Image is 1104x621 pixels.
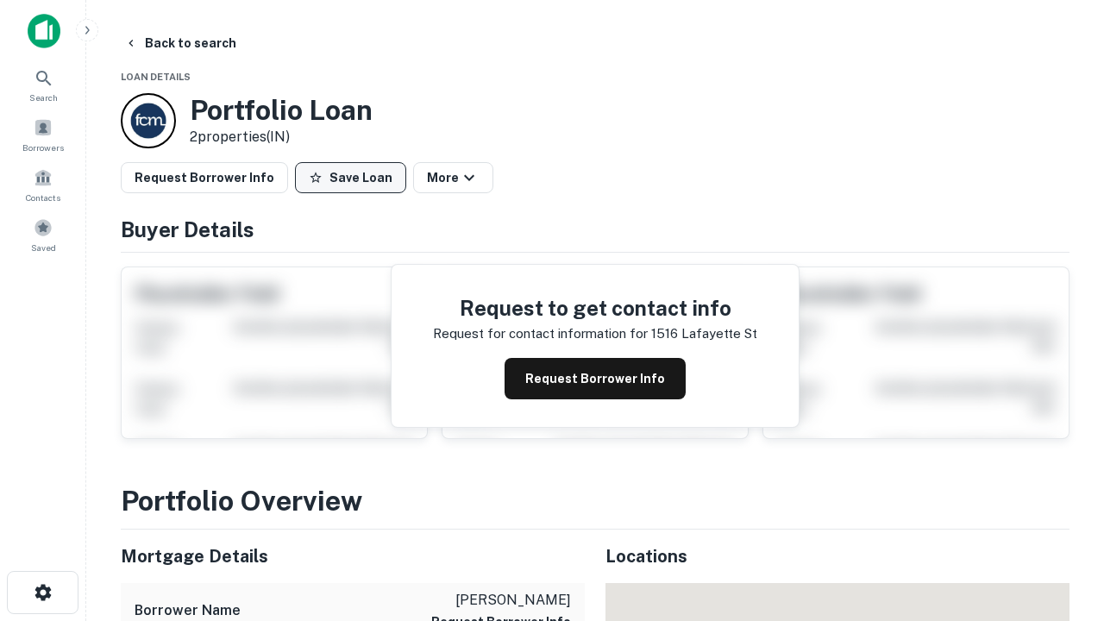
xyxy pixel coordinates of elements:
h3: Portfolio Loan [190,94,373,127]
span: Saved [31,241,56,254]
span: Contacts [26,191,60,204]
a: Contacts [5,161,81,208]
button: Back to search [117,28,243,59]
button: Request Borrower Info [505,358,686,399]
a: Borrowers [5,111,81,158]
p: Request for contact information for [433,323,648,344]
span: Loan Details [121,72,191,82]
img: capitalize-icon.png [28,14,60,48]
span: Borrowers [22,141,64,154]
p: 2 properties (IN) [190,127,373,147]
h4: Buyer Details [121,214,1069,245]
button: More [413,162,493,193]
h6: Borrower Name [135,600,241,621]
a: Search [5,61,81,108]
h3: Portfolio Overview [121,480,1069,522]
p: [PERSON_NAME] [431,590,571,611]
span: Search [29,91,58,104]
h5: Mortgage Details [121,543,585,569]
p: 1516 lafayette st [651,323,757,344]
h4: Request to get contact info [433,292,757,323]
h5: Locations [605,543,1069,569]
button: Request Borrower Info [121,162,288,193]
iframe: Chat Widget [1018,483,1104,566]
a: Saved [5,211,81,258]
button: Save Loan [295,162,406,193]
